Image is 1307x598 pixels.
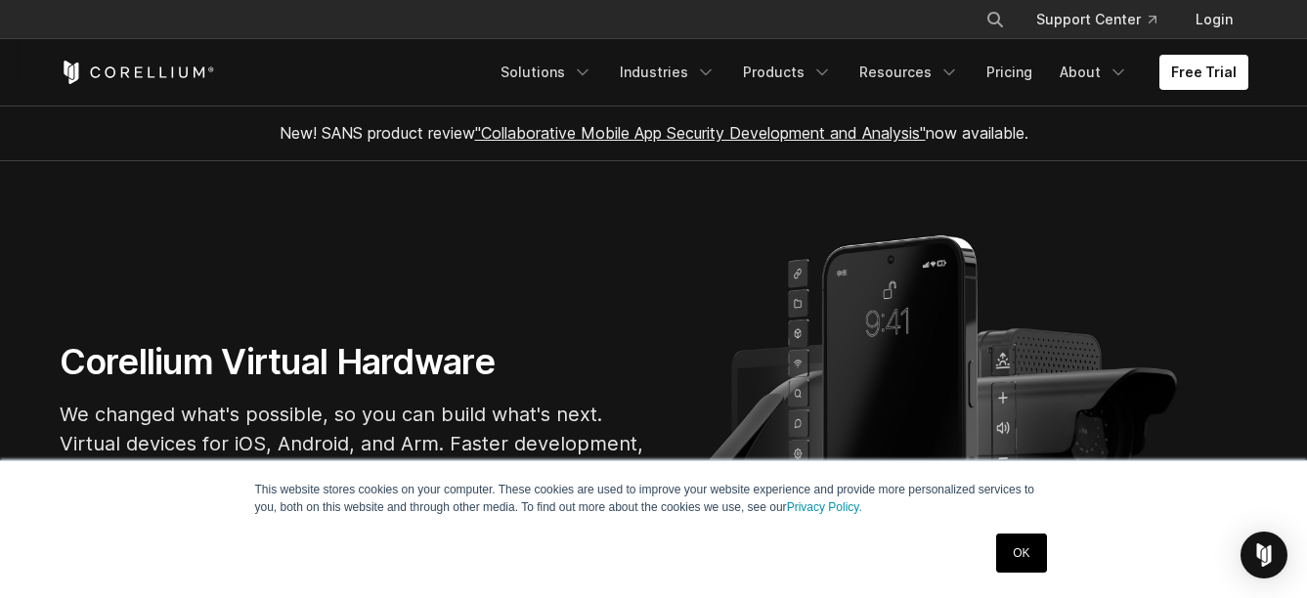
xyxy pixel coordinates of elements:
[1180,2,1248,37] a: Login
[489,55,1248,90] div: Navigation Menu
[1021,2,1172,37] a: Support Center
[848,55,971,90] a: Resources
[975,55,1044,90] a: Pricing
[60,340,646,384] h1: Corellium Virtual Hardware
[255,481,1053,516] p: This website stores cookies on your computer. These cookies are used to improve your website expe...
[996,534,1046,573] a: OK
[962,2,1248,37] div: Navigation Menu
[60,400,646,488] p: We changed what's possible, so you can build what's next. Virtual devices for iOS, Android, and A...
[608,55,727,90] a: Industries
[731,55,844,90] a: Products
[978,2,1013,37] button: Search
[1241,532,1287,578] div: Open Intercom Messenger
[280,123,1028,143] span: New! SANS product review now available.
[475,123,926,143] a: "Collaborative Mobile App Security Development and Analysis"
[489,55,604,90] a: Solutions
[60,61,215,84] a: Corellium Home
[787,500,862,514] a: Privacy Policy.
[1048,55,1140,90] a: About
[1159,55,1248,90] a: Free Trial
